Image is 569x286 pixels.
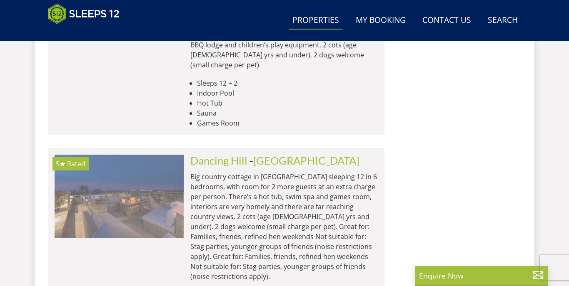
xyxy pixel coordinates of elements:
img: dancing-hill-somerset-accommodation-holiday-home-sleeping-13.original.jpg [55,155,184,238]
li: Sleeps 12 + 2 [197,78,378,88]
p: Enquire Now [419,270,544,281]
a: 5★ Rated [55,155,184,238]
a: My Booking [352,11,409,30]
a: Dancing Hill [190,154,247,167]
li: Games Room [197,118,378,128]
li: Hot Tub [197,98,378,108]
a: [GEOGRAPHIC_DATA] [253,154,359,167]
li: Indoor Pool [197,88,378,98]
span: Dancing Hill has a 5 star rating under the Quality in Tourism Scheme [56,159,65,168]
img: Sleeps 12 [48,3,120,24]
p: Big country cottage in [GEOGRAPHIC_DATA] sleeping 12 in 6 bedrooms, with room for 2 more guests a... [190,172,378,281]
a: Search [484,11,521,30]
li: Sauna [197,108,378,118]
span: Rated [67,159,85,168]
a: Contact Us [419,11,474,30]
a: Properties [289,11,342,30]
iframe: Customer reviews powered by Trustpilot [44,29,131,36]
span: - [250,154,359,167]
